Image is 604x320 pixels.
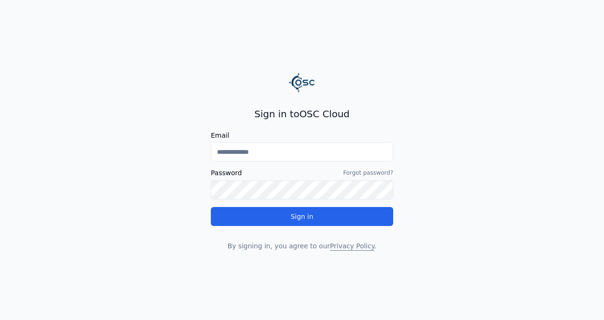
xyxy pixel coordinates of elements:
[211,169,242,176] label: Password
[289,69,315,96] img: Logo
[211,132,393,139] label: Email
[211,107,393,121] h2: Sign in to OSC Cloud
[211,207,393,226] button: Sign in
[211,241,393,251] p: By signing in, you agree to our .
[330,242,374,250] a: Privacy Policy
[343,169,393,177] a: Forgot password?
